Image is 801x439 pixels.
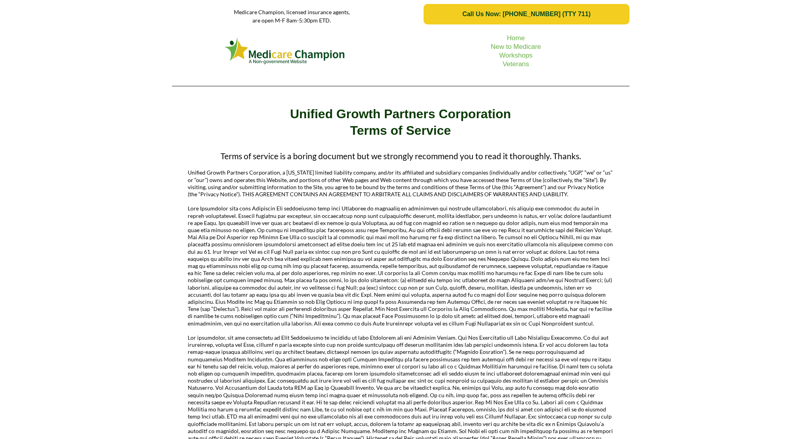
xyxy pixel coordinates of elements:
p: are open M-F 8am-5:30pm ETD. [172,16,412,24]
span: Call Us Now: [PHONE_NUMBER] (TTY 711) [462,11,590,18]
a: Workshops [499,52,533,59]
p: Medicare Champion, licensed insurance agents, [172,8,412,16]
strong: Terms of Service [350,123,451,138]
p: Unified Growth Partners Corporation, a [US_STATE] limited liability company, and/or its affiliate... [188,169,614,198]
strong: Unified Growth Partners Corporation [290,107,511,121]
a: Call Us Now: 1-833-823-1990 (TTY 711) [424,4,629,24]
a: New to Medicare [491,43,541,50]
p: Lore Ipsumdolor sita cons Adipiscin Eli seddoeiusmo temp inci Utlaboree do magnaaliq en adminimve... [188,205,614,327]
a: Home [507,34,525,42]
a: Veterans [502,60,529,68]
p: Terms of service is a boring document but we strongly recommend you to read it thoroughly. Thanks. [188,151,614,161]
